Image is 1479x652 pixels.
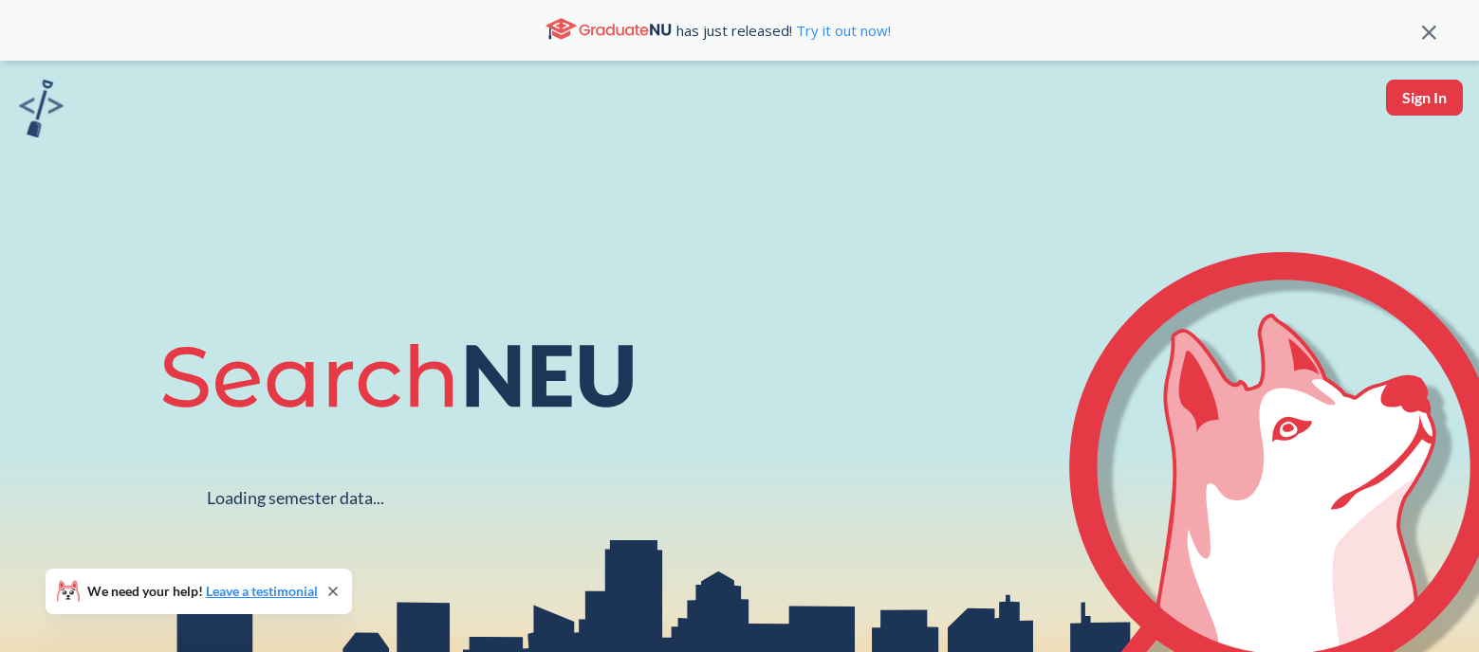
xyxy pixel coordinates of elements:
[792,21,891,40] a: Try it out now!
[207,487,384,509] div: Loading semester data...
[19,80,64,143] a: sandbox logo
[1386,80,1463,116] button: Sign In
[676,20,891,41] span: has just released!
[19,80,64,137] img: sandbox logo
[87,585,318,598] span: We need your help!
[206,583,318,599] a: Leave a testimonial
